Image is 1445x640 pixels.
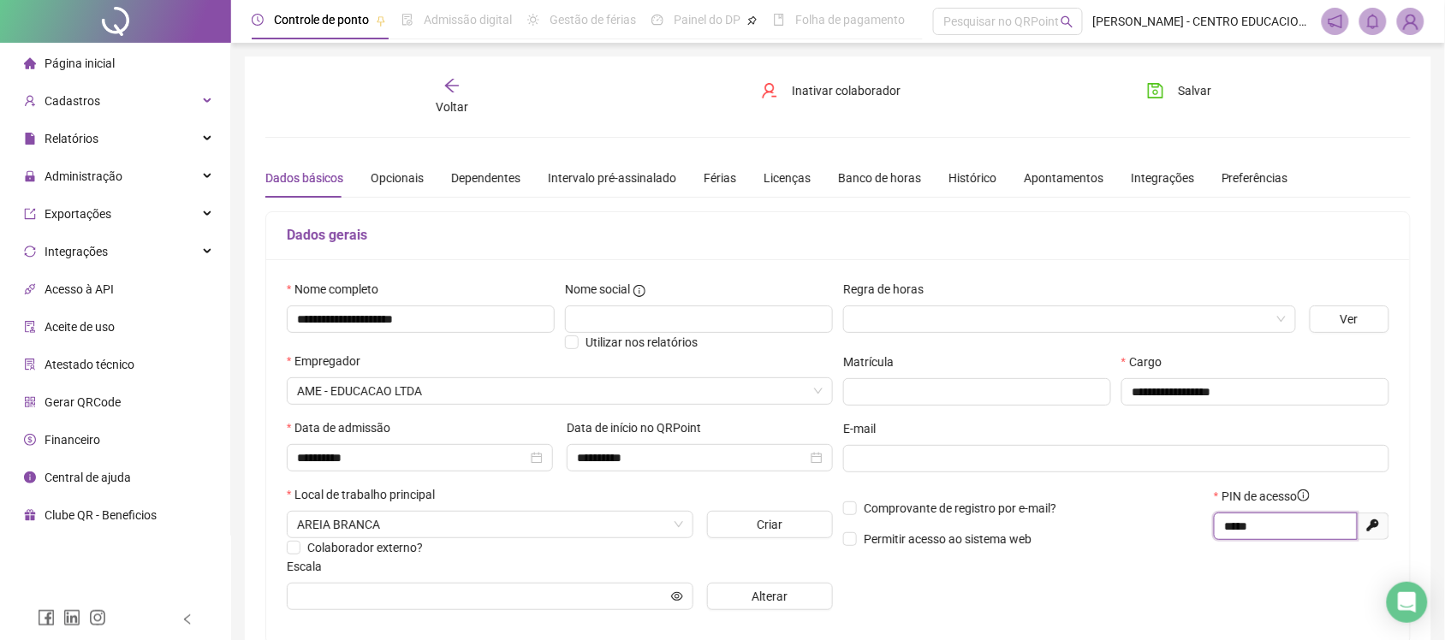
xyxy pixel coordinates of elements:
span: clock-circle [252,14,264,26]
span: Cadastros [45,94,100,108]
label: Empregador [287,352,372,370]
div: Preferências [1222,169,1288,187]
span: left [181,613,193,625]
span: file-done [401,14,413,26]
span: Gestão de férias [550,13,636,27]
span: Inativar colaborador [792,81,901,100]
span: Utilizar nos relatórios [586,335,698,349]
div: Apontamentos [1024,169,1103,187]
span: Financeiro [45,433,100,447]
span: gift [24,509,36,521]
span: info-circle [24,471,36,483]
label: Matrícula [843,353,905,371]
span: solution [24,359,36,370]
span: Painel do DP [674,13,740,27]
div: Intervalo pré-assinalado [548,169,676,187]
div: Licenças [764,169,811,187]
div: Dependentes [451,169,520,187]
span: Comprovante de registro por e-mail? [864,501,1056,515]
div: Férias [704,169,736,187]
div: Opcionais [371,169,424,187]
span: CENTRO EDUCACIONAL AREIA MAGICA [297,378,823,404]
div: Open Intercom Messenger [1387,582,1428,623]
button: Alterar [707,583,834,610]
span: lock [24,170,36,182]
span: Voltar [436,100,468,114]
span: Ver [1341,310,1359,329]
button: Inativar colaborador [748,77,913,104]
span: PIN de acesso [1222,487,1310,506]
label: Cargo [1121,353,1173,371]
span: search [1061,15,1073,28]
span: book [773,14,785,26]
span: sync [24,246,36,258]
span: user-delete [761,82,778,99]
img: 91893 [1398,9,1424,34]
span: file [24,133,36,145]
span: export [24,208,36,220]
label: Local de trabalho principal [287,485,446,504]
span: Exportações [45,207,111,221]
button: Criar [707,511,834,538]
span: Central de ajuda [45,471,131,484]
span: pushpin [747,15,758,26]
label: Data de admissão [287,418,401,437]
span: api [24,283,36,295]
span: sun [527,14,539,26]
span: qrcode [24,396,36,408]
span: Criar [757,515,782,534]
span: Aceite de uso [45,320,115,334]
span: Atestado técnico [45,358,134,371]
span: arrow-left [443,77,461,94]
div: Histórico [948,169,996,187]
span: [PERSON_NAME] - CENTRO EDUCACIONAL AREIA MAGICA [1093,12,1311,31]
h5: Dados gerais [287,225,1389,246]
span: Administração [45,169,122,183]
span: bell [1365,14,1381,29]
span: Página inicial [45,56,115,70]
label: Data de início no QRPoint [567,418,712,437]
span: info-circle [633,285,645,297]
span: dollar [24,434,36,446]
div: Integrações [1131,169,1194,187]
span: Admissão digital [424,13,512,27]
label: E-mail [843,419,887,438]
span: info-circle [1298,489,1310,501]
span: home [24,57,36,69]
span: Gerar QRCode [45,395,121,409]
button: Salvar [1134,77,1224,104]
span: Nome social [565,280,630,299]
label: Escala [287,557,333,576]
span: user-add [24,95,36,107]
span: facebook [38,609,55,626]
label: Regra de horas [843,280,935,299]
span: Alterar [752,587,788,606]
span: Permitir acesso ao sistema web [864,532,1032,546]
span: Acesso à API [45,282,114,296]
span: pushpin [376,15,386,26]
span: Relatórios [45,132,98,145]
div: Banco de horas [838,169,921,187]
span: instagram [89,609,106,626]
span: dashboard [651,14,663,26]
span: Controle de ponto [274,13,369,27]
span: Salvar [1178,81,1211,100]
label: Nome completo [287,280,389,299]
span: Integrações [45,245,108,258]
span: Folha de pagamento [795,13,905,27]
span: audit [24,321,36,333]
div: Dados básicos [265,169,343,187]
span: AREIA BRANCA [297,512,683,537]
span: notification [1328,14,1343,29]
button: Ver [1310,305,1389,333]
span: linkedin [63,609,80,626]
span: save [1147,82,1164,99]
span: eye [671,590,683,602]
span: Clube QR - Beneficios [45,508,157,522]
span: Colaborador externo? [307,541,423,554]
